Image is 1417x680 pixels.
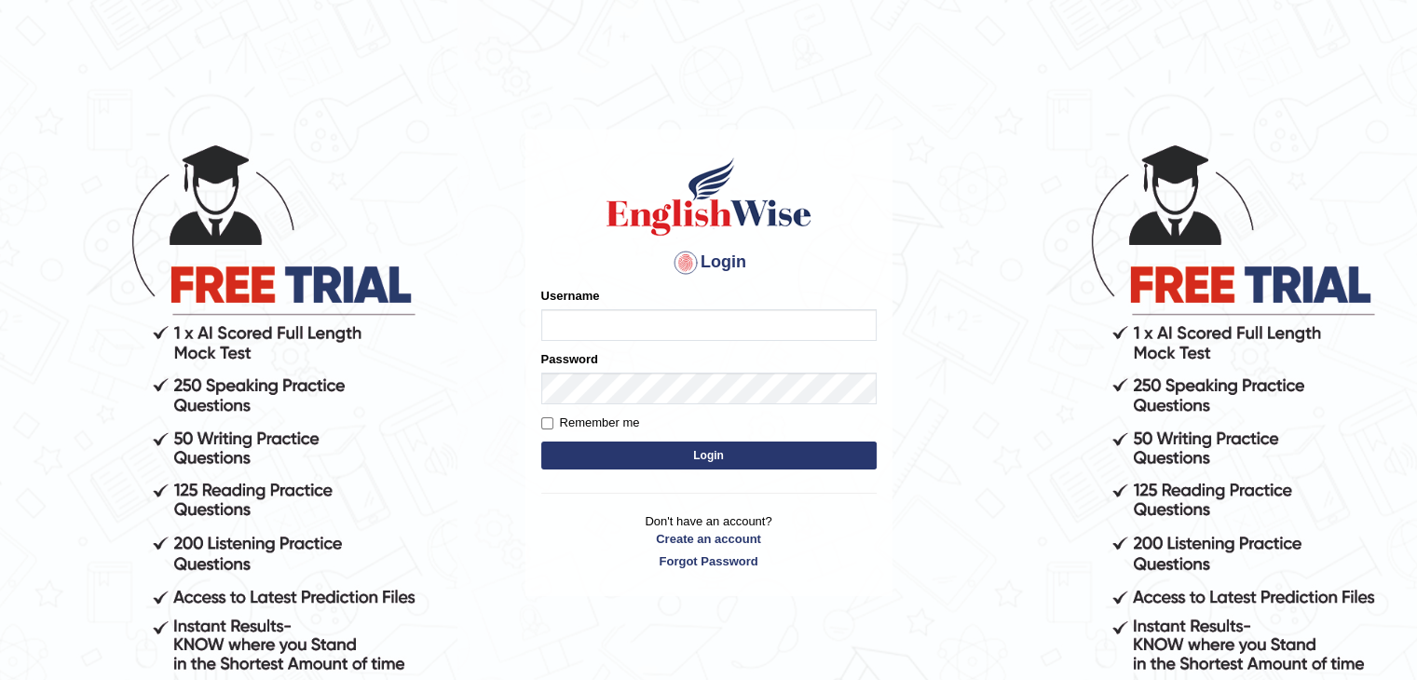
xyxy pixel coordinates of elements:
h4: Login [541,248,877,278]
p: Don't have an account? [541,512,877,570]
a: Forgot Password [541,552,877,570]
button: Login [541,442,877,469]
label: Remember me [541,414,640,432]
label: Username [541,287,600,305]
img: Logo of English Wise sign in for intelligent practice with AI [603,155,815,238]
input: Remember me [541,417,553,429]
a: Create an account [541,530,877,548]
label: Password [541,350,598,368]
